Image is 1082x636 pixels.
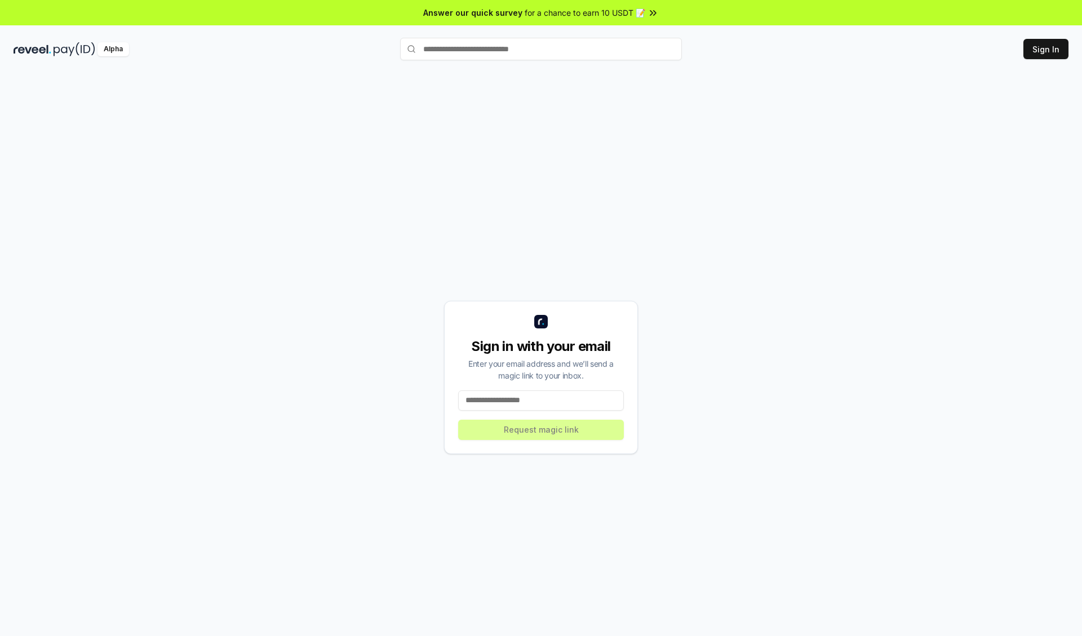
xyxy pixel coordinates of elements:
div: Enter your email address and we’ll send a magic link to your inbox. [458,358,624,381]
span: for a chance to earn 10 USDT 📝 [525,7,645,19]
div: Alpha [97,42,129,56]
span: Answer our quick survey [423,7,522,19]
div: Sign in with your email [458,337,624,355]
img: pay_id [54,42,95,56]
img: logo_small [534,315,548,328]
button: Sign In [1023,39,1068,59]
img: reveel_dark [14,42,51,56]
